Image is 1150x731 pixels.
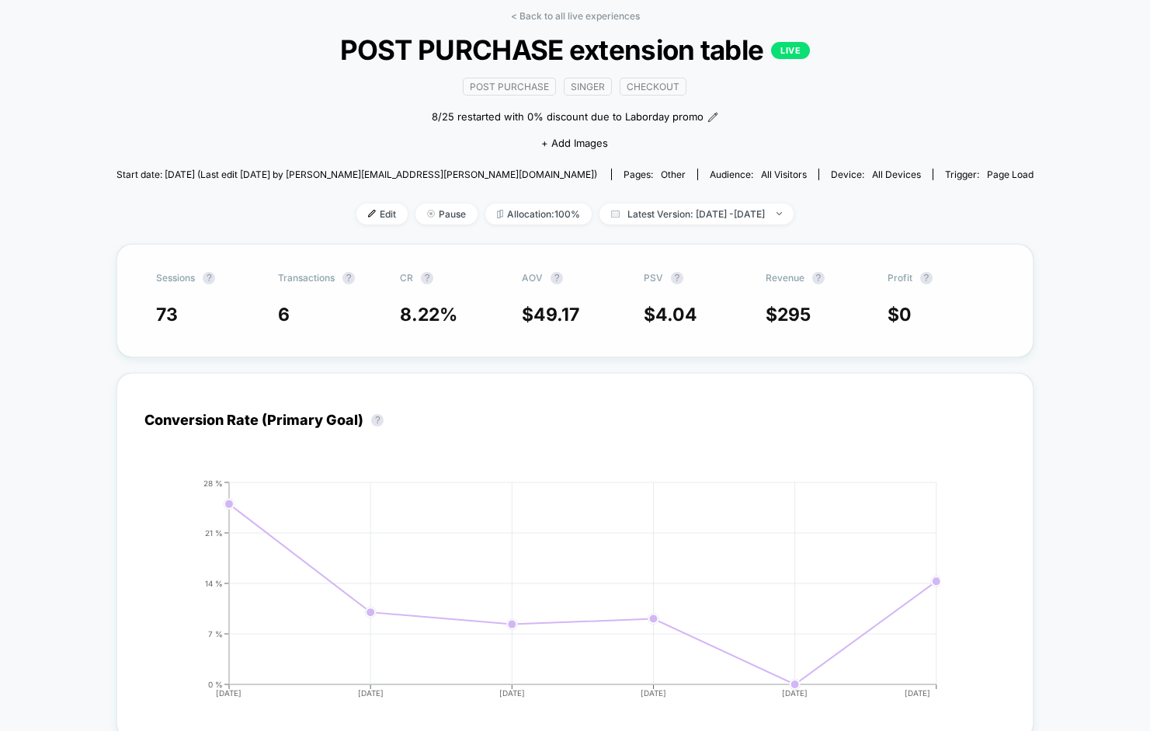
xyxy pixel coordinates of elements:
span: CR [400,272,413,284]
span: $ [522,304,579,325]
span: 295 [777,304,811,325]
button: ? [371,414,384,426]
span: Device: [818,169,933,180]
span: 8/25 restarted with 0% discount due to Laborday promo [432,110,704,125]
span: all devices [872,169,921,180]
span: Pause [415,204,478,225]
div: Trigger: [945,169,1034,180]
span: $ [644,304,697,325]
tspan: [DATE] [358,688,384,698]
tspan: 0 % [208,679,223,688]
span: Sessions [156,272,195,284]
span: Revenue [766,272,804,284]
div: Conversion Rate (Primary Goal) [144,412,391,428]
span: 0 [899,304,912,325]
span: Latest Version: [DATE] - [DATE] [599,204,794,225]
span: Post Purchase [463,78,556,96]
span: Transactions [278,272,335,284]
span: Profit [888,272,912,284]
span: + Add Images [541,137,608,149]
span: All Visitors [761,169,807,180]
button: ? [421,272,433,284]
span: Page Load [987,169,1034,180]
p: LIVE [771,42,810,59]
tspan: [DATE] [905,688,930,698]
div: CONVERSION_RATE [129,479,990,712]
img: end [777,212,782,215]
span: Start date: [DATE] (Last edit [DATE] by [PERSON_NAME][EMAIL_ADDRESS][PERSON_NAME][DOMAIN_NAME]) [116,169,597,180]
tspan: 21 % [205,527,223,537]
tspan: [DATE] [499,688,525,698]
tspan: 7 % [208,628,223,638]
span: 6 [278,304,290,325]
span: $ [766,304,811,325]
img: rebalance [497,210,503,218]
span: other [661,169,686,180]
span: checkout [620,78,686,96]
button: ? [812,272,825,284]
span: PSV [644,272,663,284]
div: Audience: [710,169,807,180]
tspan: [DATE] [217,688,242,698]
span: Edit [356,204,408,225]
span: 4.04 [655,304,697,325]
tspan: [DATE] [782,688,808,698]
img: end [427,210,435,218]
span: Allocation: 100% [485,204,592,225]
tspan: 28 % [203,478,223,487]
span: Singer [564,78,612,96]
span: POST PURCHASE extension table [162,33,987,66]
span: 73 [156,304,178,325]
span: AOV [522,272,543,284]
button: ? [671,272,683,284]
img: edit [368,210,376,218]
tspan: 14 % [205,578,223,587]
button: ? [203,272,215,284]
div: Pages: [624,169,686,180]
span: $ [888,304,912,325]
button: ? [920,272,933,284]
span: 49.17 [533,304,579,325]
button: ? [342,272,355,284]
img: calendar [611,210,620,218]
button: ? [551,272,563,284]
tspan: [DATE] [641,688,666,698]
span: 8.22 % [400,304,457,325]
a: < Back to all live experiences [511,10,640,22]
